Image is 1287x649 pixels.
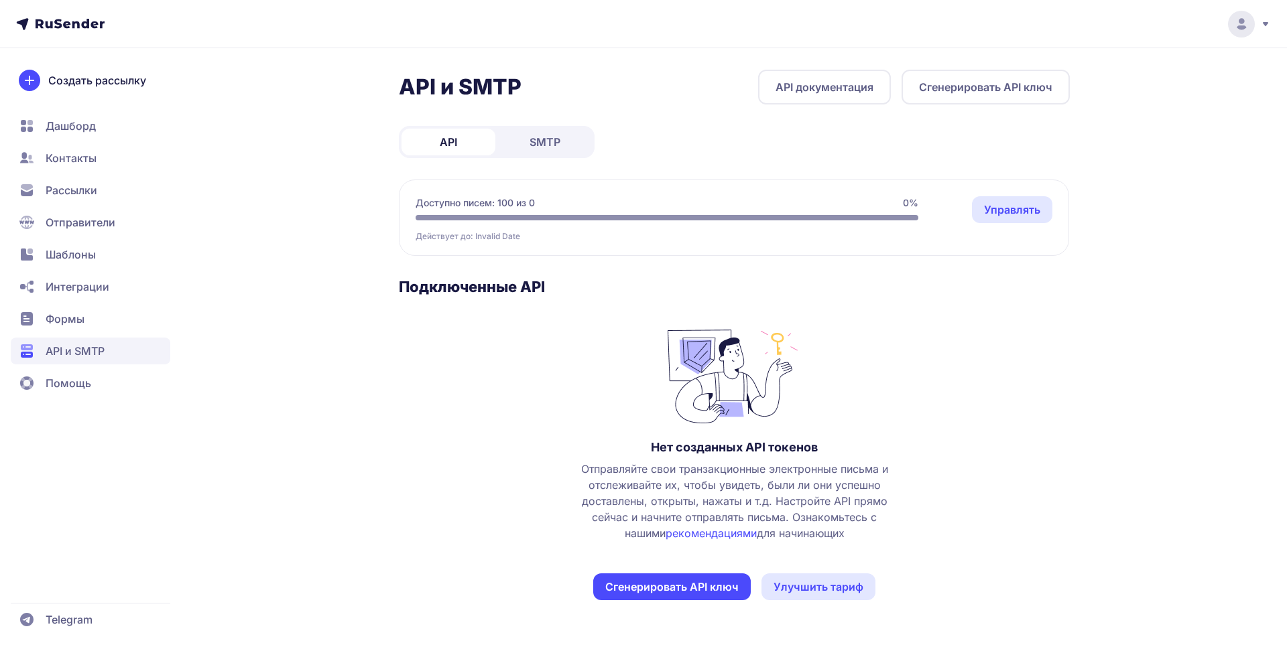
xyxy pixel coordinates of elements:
[399,74,522,100] h2: API и SMTP
[416,196,535,210] span: Доступно писем: 100 из 0
[46,611,93,628] span: Telegram
[46,246,96,263] span: Шаблоны
[48,72,146,88] span: Создать рассылку
[651,439,818,455] h3: Нет созданных API токенов
[498,129,592,155] a: SMTP
[46,150,97,166] span: Контакты
[399,277,1070,296] h3: Подключенные API
[758,70,891,104] a: API документация
[902,70,1070,104] button: Сгенерировать API ключ
[668,323,802,423] img: no_photo
[593,573,751,600] button: Сгенерировать API ключ
[46,279,109,295] span: Интеграции
[761,573,875,600] a: Улучшить тариф
[568,461,901,541] span: Отправляйте свои транзакционные электронные письма и отслеживайте их, чтобы увидеть, были ли они ...
[46,118,96,134] span: Дашборд
[903,196,918,210] span: 0%
[972,196,1052,223] a: Управлять
[416,231,520,242] span: Действует до: Invalid Date
[11,606,170,633] a: Telegram
[440,134,457,150] span: API
[46,375,91,391] span: Помощь
[46,182,97,198] span: Рассылки
[46,214,115,230] span: Отправители
[46,343,105,359] span: API и SMTP
[402,129,495,155] a: API
[530,134,560,150] span: SMTP
[46,311,84,327] span: Формы
[666,526,757,540] a: рекомендациями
